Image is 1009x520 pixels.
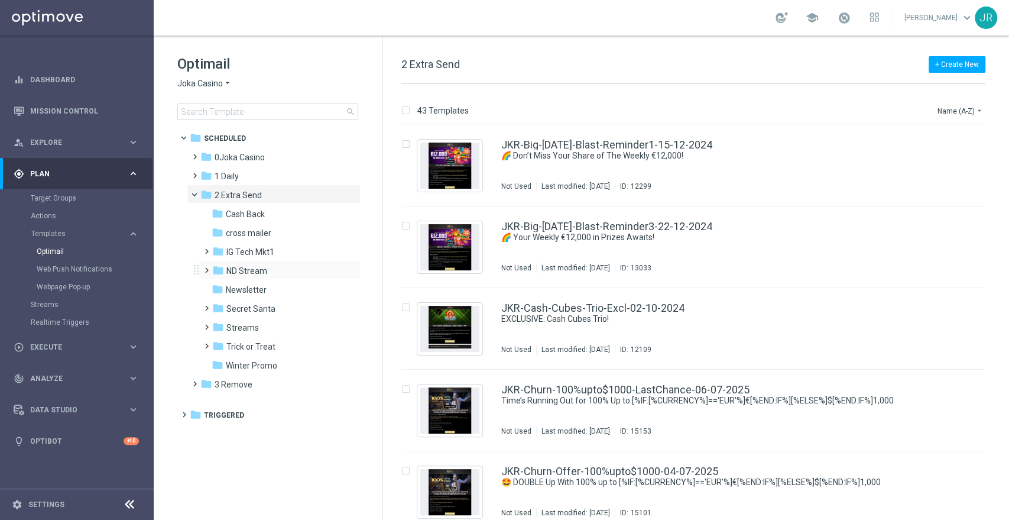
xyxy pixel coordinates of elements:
[537,345,615,354] div: Last modified: [DATE]
[501,508,531,518] div: Not Used
[14,64,139,95] div: Dashboard
[13,106,139,116] button: Mission Control
[501,395,935,406] div: Time’s Running Out for 100% Up to [%IF:[%CURRENCY%]=='EUR'%]€[%END:IF%][%ELSE%]$[%END:IF%]1,000
[177,104,358,120] input: Search Template
[31,229,139,238] button: Templates keyboard_arrow_right
[28,501,64,508] a: Settings
[200,151,212,163] i: folder
[537,427,615,436] div: Last modified: [DATE]
[501,303,684,314] a: JKR-Cash-Cubes-Trio-Excl-02-10-2024
[14,373,24,384] i: track_changes
[128,137,139,148] i: keyboard_arrow_right
[961,11,974,24] span: keyboard_arrow_down
[190,132,202,144] i: folder
[390,288,1007,370] div: Press SPACE to select this row.
[14,75,24,85] i: equalizer
[212,264,224,276] i: folder
[14,169,24,179] i: gps_fixed
[13,169,139,179] div: gps_fixed Plan keyboard_arrow_right
[537,182,615,191] div: Last modified: [DATE]
[631,427,651,436] div: 15153
[975,106,984,115] i: arrow_drop_down
[14,405,128,415] div: Data Studio
[31,207,153,225] div: Actions
[223,78,232,89] i: arrow_drop_down
[903,9,975,27] a: [PERSON_NAME]keyboard_arrow_down
[420,143,479,189] img: 12299.jpeg
[226,209,265,219] span: Cash Back
[128,341,139,353] i: keyboard_arrow_right
[615,508,651,518] div: ID:
[128,373,139,384] i: keyboard_arrow_right
[177,54,358,73] h1: Optimail
[420,469,479,515] img: 15101.jpeg
[30,139,128,146] span: Explore
[30,406,128,414] span: Data Studio
[128,168,139,179] i: keyboard_arrow_right
[226,285,267,295] span: Newsletter
[37,282,123,292] a: Webpage Pop-up
[390,206,1007,288] div: Press SPACE to select this row.
[631,345,651,354] div: 12109
[31,318,123,327] a: Realtime Triggers
[30,375,128,382] span: Analyze
[615,427,651,436] div: ID:
[31,300,123,309] a: Streams
[14,373,128,384] div: Analyze
[30,344,128,351] span: Execute
[177,78,232,89] button: Joka Casino arrow_drop_down
[212,321,224,333] i: folder
[420,306,479,352] img: 12109.jpeg
[30,64,139,95] a: Dashboard
[30,170,128,177] span: Plan
[14,342,24,353] i: play_circle_outline
[631,508,651,518] div: 15101
[501,232,907,243] a: 🌈 Your Weekly €12,000 in Prizes Awaits!
[14,137,128,148] div: Explore
[14,436,24,447] i: lightbulb
[501,345,531,354] div: Not Used
[13,75,139,85] button: equalizer Dashboard
[13,343,139,352] div: play_circle_outline Execute keyboard_arrow_right
[200,378,212,390] i: folder
[501,314,907,325] a: EXCLUSIVE: Cash Cubes Trio!
[204,133,246,144] span: Scheduled
[615,345,651,354] div: ID:
[37,247,123,256] a: Optimail
[13,405,139,415] button: Data Studio keyboard_arrow_right
[124,437,139,445] div: +10
[13,138,139,147] div: person_search Explore keyboard_arrow_right
[501,427,531,436] div: Not Used
[31,230,128,237] div: Templates
[401,58,460,70] span: 2 Extra Send
[806,11,819,24] span: school
[501,150,935,162] div: 🌈 Don’t Miss Your Share of The Weekly €12,000!
[975,7,997,29] div: JR
[215,190,262,201] span: 2 Extra Send
[14,425,139,457] div: Optibot
[417,105,469,116] p: 43 Templates
[501,232,935,243] div: 🌈 Your Weekly €12,000 in Prizes Awaits!
[30,425,124,457] a: Optibot
[204,410,244,421] span: Triggered
[501,395,907,406] a: Time’s Running Out for 100% Up to [%IF:[%CURRENCY%]=='EUR'%]€[%END:IF%][%ELSE%]$[%END:IF%]1,000
[14,342,128,353] div: Execute
[13,374,139,383] button: track_changes Analyze keyboard_arrow_right
[31,189,153,207] div: Target Groups
[37,260,153,278] div: Web Push Notifications
[631,182,651,191] div: 12299
[14,169,128,179] div: Plan
[501,263,531,273] div: Not Used
[128,404,139,415] i: keyboard_arrow_right
[212,246,224,257] i: folder
[537,508,615,518] div: Last modified: [DATE]
[226,341,275,352] span: Trick or Treat
[13,437,139,446] button: lightbulb Optibot +10
[37,278,153,296] div: Webpage Pop-up
[501,221,712,232] a: JKR-Big-[DATE]-Blast-Reminder3-22-12-2024
[128,228,139,240] i: keyboard_arrow_right
[31,314,153,331] div: Realtime Triggers
[31,211,123,221] a: Actions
